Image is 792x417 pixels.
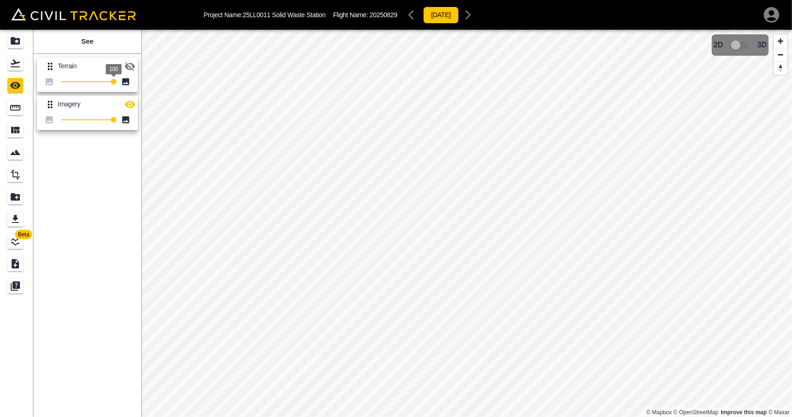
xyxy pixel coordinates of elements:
[714,41,723,49] span: 2D
[333,11,398,19] p: Flight Name:
[768,409,790,416] a: Maxar
[774,48,787,61] button: Zoom out
[11,8,136,21] img: Civil Tracker
[646,409,672,416] a: Mapbox
[423,7,458,24] button: [DATE]
[370,11,398,19] span: 20250829
[142,30,792,417] canvas: Map
[774,34,787,48] button: Zoom in
[774,61,787,75] button: Reset bearing to north
[758,41,767,49] span: 3D
[674,409,719,416] a: OpenStreetMap
[721,409,767,416] a: Map feedback
[727,36,754,54] span: 3D model not uploaded yet
[204,11,326,19] p: Project Name: 25LL0011 Solid Waste Station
